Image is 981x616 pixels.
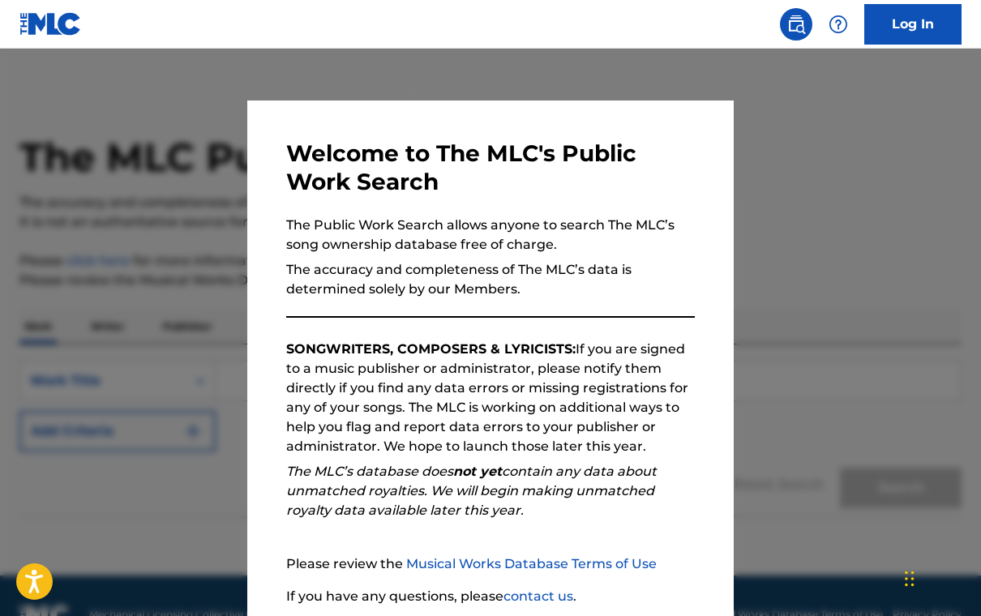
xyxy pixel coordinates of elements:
[829,15,848,34] img: help
[286,260,695,299] p: The accuracy and completeness of The MLC’s data is determined solely by our Members.
[286,139,695,196] h3: Welcome to The MLC's Public Work Search
[286,340,695,456] p: If you are signed to a music publisher or administrator, please notify them directly if you find ...
[864,4,962,45] a: Log In
[286,554,695,574] p: Please review the
[19,12,82,36] img: MLC Logo
[406,556,657,571] a: Musical Works Database Terms of Use
[786,15,806,34] img: search
[503,588,573,604] a: contact us
[286,216,695,255] p: The Public Work Search allows anyone to search The MLC’s song ownership database free of charge.
[905,554,915,603] div: Drag
[822,8,855,41] div: Help
[780,8,812,41] a: Public Search
[286,464,657,518] em: The MLC’s database does contain any data about unmatched royalties. We will begin making unmatche...
[286,341,576,357] strong: SONGWRITERS, COMPOSERS & LYRICISTS:
[286,587,695,606] p: If you have any questions, please .
[453,464,502,479] strong: not yet
[900,538,981,616] iframe: Chat Widget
